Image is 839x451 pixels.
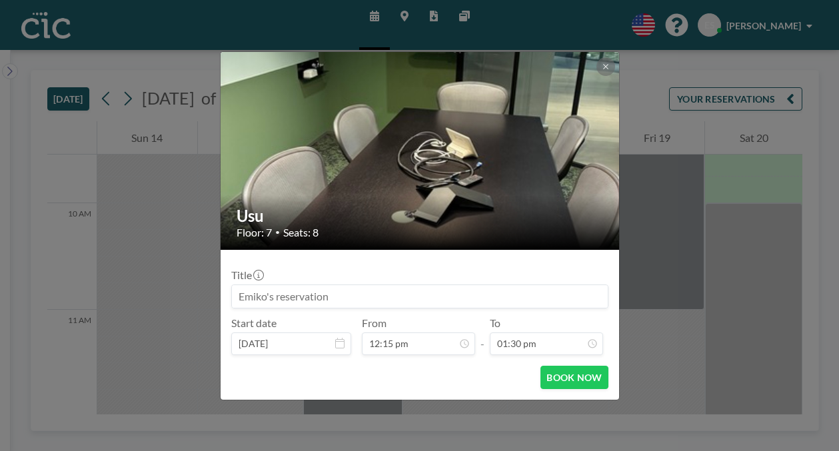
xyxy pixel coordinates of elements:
[362,316,387,330] label: From
[275,227,280,237] span: •
[490,316,500,330] label: To
[237,206,604,226] h2: Usu
[540,366,608,389] button: BOOK NOW
[237,226,272,239] span: Floor: 7
[231,316,277,330] label: Start date
[480,321,484,350] span: -
[283,226,319,239] span: Seats: 8
[232,285,608,308] input: Emiko's reservation
[231,268,263,282] label: Title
